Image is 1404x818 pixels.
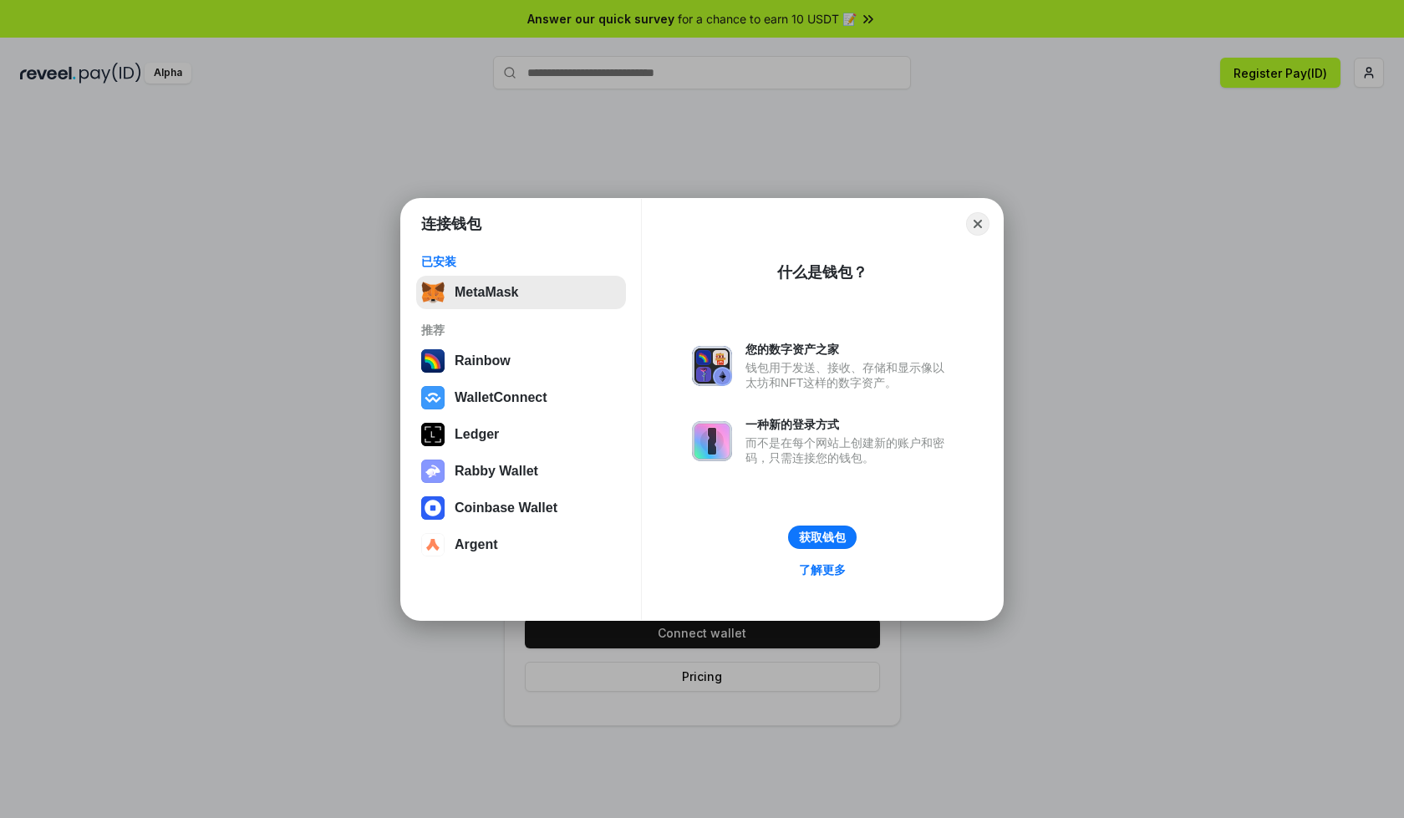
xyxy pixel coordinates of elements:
[777,262,867,282] div: 什么是钱包？
[421,533,445,556] img: svg+xml,%3Csvg%20width%3D%2228%22%20height%3D%2228%22%20viewBox%3D%220%200%2028%2028%22%20fill%3D...
[745,435,953,465] div: 而不是在每个网站上创建新的账户和密码，只需连接您的钱包。
[421,214,481,234] h1: 连接钱包
[692,421,732,461] img: svg+xml,%3Csvg%20xmlns%3D%22http%3A%2F%2Fwww.w3.org%2F2000%2Fsvg%22%20fill%3D%22none%22%20viewBox...
[455,390,547,405] div: WalletConnect
[455,427,499,442] div: Ledger
[416,344,626,378] button: Rainbow
[692,346,732,386] img: svg+xml,%3Csvg%20xmlns%3D%22http%3A%2F%2Fwww.w3.org%2F2000%2Fsvg%22%20fill%3D%22none%22%20viewBox...
[799,562,846,577] div: 了解更多
[416,528,626,561] button: Argent
[421,323,621,338] div: 推荐
[745,342,953,357] div: 您的数字资产之家
[455,464,538,479] div: Rabby Wallet
[788,526,857,549] button: 获取钱包
[421,460,445,483] img: svg+xml,%3Csvg%20xmlns%3D%22http%3A%2F%2Fwww.w3.org%2F2000%2Fsvg%22%20fill%3D%22none%22%20viewBox...
[421,386,445,409] img: svg+xml,%3Csvg%20width%3D%2228%22%20height%3D%2228%22%20viewBox%3D%220%200%2028%2028%22%20fill%3D...
[789,559,856,581] a: 了解更多
[455,285,518,300] div: MetaMask
[416,418,626,451] button: Ledger
[416,381,626,414] button: WalletConnect
[455,537,498,552] div: Argent
[421,281,445,304] img: svg+xml,%3Csvg%20fill%3D%22none%22%20height%3D%2233%22%20viewBox%3D%220%200%2035%2033%22%20width%...
[745,360,953,390] div: 钱包用于发送、接收、存储和显示像以太坊和NFT这样的数字资产。
[745,417,953,432] div: 一种新的登录方式
[421,423,445,446] img: svg+xml,%3Csvg%20xmlns%3D%22http%3A%2F%2Fwww.w3.org%2F2000%2Fsvg%22%20width%3D%2228%22%20height%3...
[966,212,989,236] button: Close
[416,455,626,488] button: Rabby Wallet
[455,353,511,368] div: Rainbow
[421,254,621,269] div: 已安装
[455,500,557,516] div: Coinbase Wallet
[416,276,626,309] button: MetaMask
[421,496,445,520] img: svg+xml,%3Csvg%20width%3D%2228%22%20height%3D%2228%22%20viewBox%3D%220%200%2028%2028%22%20fill%3D...
[416,491,626,525] button: Coinbase Wallet
[421,349,445,373] img: svg+xml,%3Csvg%20width%3D%22120%22%20height%3D%22120%22%20viewBox%3D%220%200%20120%20120%22%20fil...
[799,530,846,545] div: 获取钱包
